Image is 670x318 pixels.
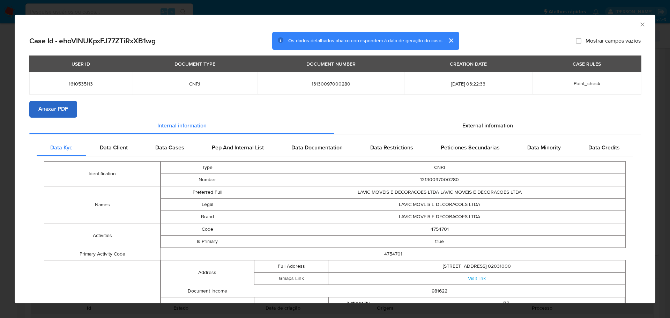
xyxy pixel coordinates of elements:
span: External information [462,122,513,130]
td: CNPJ [254,162,625,174]
td: Identification [44,162,161,186]
td: Type [161,162,254,174]
td: Activities [44,223,161,248]
span: Data Client [100,144,128,152]
span: Anexar PDF [38,102,68,117]
div: CASE RULES [568,58,605,70]
td: Document Income [161,285,254,297]
td: 981622 [254,285,625,297]
button: Anexar PDF [29,101,77,118]
span: Data Kyc [50,144,72,152]
button: Fechar a janela [639,21,645,27]
span: Point_check [574,80,600,87]
span: Data Minority [527,144,561,152]
span: CNPJ [140,81,249,87]
td: 4754701 [254,223,625,236]
input: Mostrar campos vazios [576,38,581,44]
td: Nationality [329,297,388,310]
div: Detailed internal info [37,140,633,156]
span: Peticiones Secundarias [441,144,500,152]
td: Address [161,260,254,285]
td: LAVIC MOVEIS E DECORACOES LTDA [254,211,625,223]
td: 4754701 [161,248,626,260]
a: Visit link [468,275,486,282]
td: Is Primary [161,236,254,248]
td: true [254,236,625,248]
td: BR [388,297,625,310]
td: LAVIC MOVEIS E DECORACOES LTDA [254,199,625,211]
span: Data Credits [588,144,620,152]
button: cerrar [442,32,459,49]
div: closure-recommendation-modal [15,15,655,303]
td: Primary Activity Code [44,248,161,260]
td: Preferred Full [161,186,254,199]
span: Data Cases [155,144,184,152]
div: CREATION DATE [446,58,491,70]
span: Internal information [157,122,207,130]
span: Data Documentation [291,144,343,152]
td: Legal [161,199,254,211]
td: Brand [161,211,254,223]
div: DOCUMENT TYPE [170,58,219,70]
span: Mostrar campos vazios [586,37,641,44]
span: Data Restrictions [370,144,413,152]
div: Detailed info [29,118,641,134]
td: Full Address [254,260,328,273]
td: 13130097000280 [254,174,625,186]
span: [DATE] 03:22:33 [412,81,524,87]
td: Gmaps Link [254,273,328,285]
td: Code [161,223,254,236]
div: USER ID [67,58,94,70]
td: [STREET_ADDRESS] 02031000 [328,260,625,273]
span: 13130097000280 [266,81,396,87]
span: Pep And Internal List [212,144,264,152]
span: Os dados detalhados abaixo correspondem à data de geração do caso. [288,37,442,44]
td: Number [161,174,254,186]
span: 1610535113 [38,81,124,87]
td: Names [44,186,161,223]
td: LAVIC MOVEIS E DECORACOES LTDA LAVIC MOVEIS E DECORACOES LTDA [254,186,625,199]
h2: Case Id - ehoVlNUKpxFJ77ZTiRxXB1wg [29,36,156,45]
div: DOCUMENT NUMBER [302,58,360,70]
